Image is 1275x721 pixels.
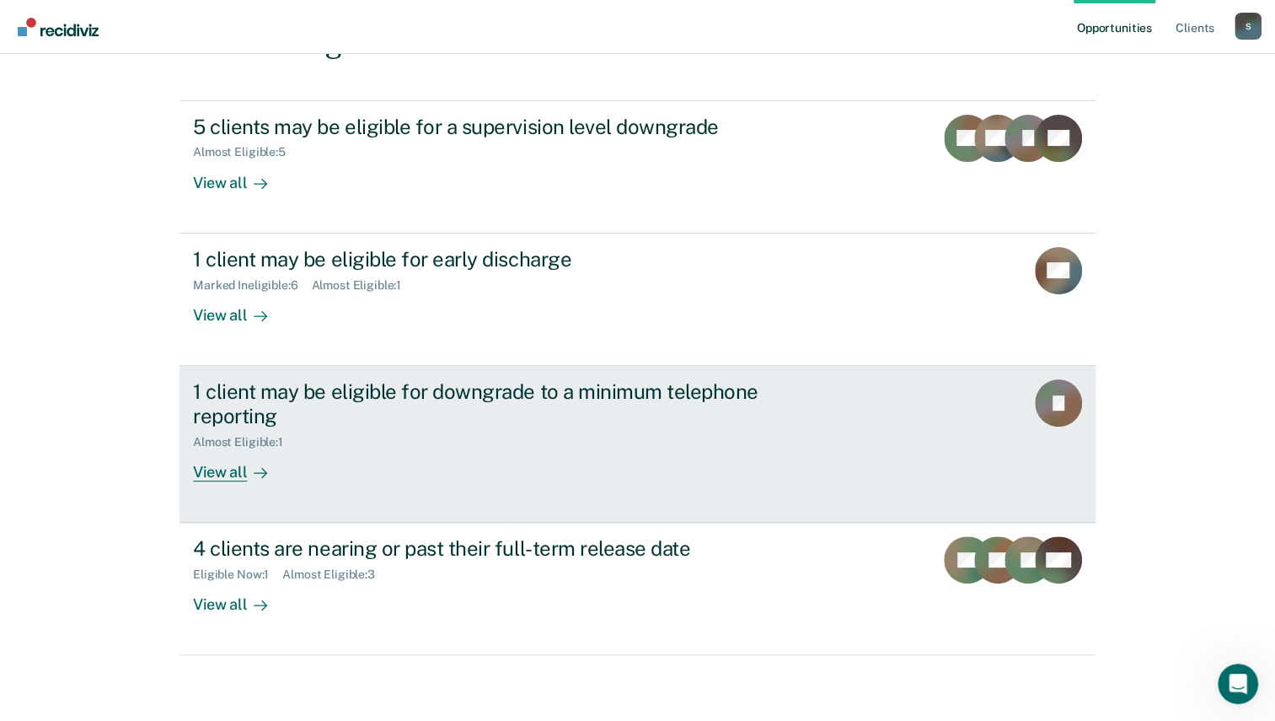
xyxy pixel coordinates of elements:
[179,234,1096,366] a: 1 client may be eligible for early dischargeMarked Ineligible:6Almost Eligible:1View all
[282,568,388,582] div: Almost Eligible : 3
[1235,13,1262,40] div: S
[18,18,99,36] img: Recidiviz
[193,159,287,192] div: View all
[1235,13,1262,40] button: Profile dropdown button
[193,435,297,449] div: Almost Eligible : 1
[193,115,785,139] div: 5 clients may be eligible for a supervision level downgrade
[193,568,282,582] div: Eligible Now : 1
[193,449,287,482] div: View all
[193,379,785,428] div: 1 client may be eligible for downgrade to a minimum telephone reporting
[193,536,785,561] div: 4 clients are nearing or past their full-term release date
[179,366,1096,523] a: 1 client may be eligible for downgrade to a minimum telephone reportingAlmost Eligible:1View all
[193,292,287,325] div: View all
[193,582,287,615] div: View all
[312,278,415,293] div: Almost Eligible : 1
[193,278,311,293] div: Marked Ineligible : 6
[193,247,785,272] div: 1 client may be eligible for early discharge
[193,145,299,159] div: Almost Eligible : 5
[179,100,1096,234] a: 5 clients may be eligible for a supervision level downgradeAlmost Eligible:5View all
[179,523,1096,655] a: 4 clients are nearing or past their full-term release dateEligible Now:1Almost Eligible:3View all
[1218,664,1258,704] iframe: Intercom live chat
